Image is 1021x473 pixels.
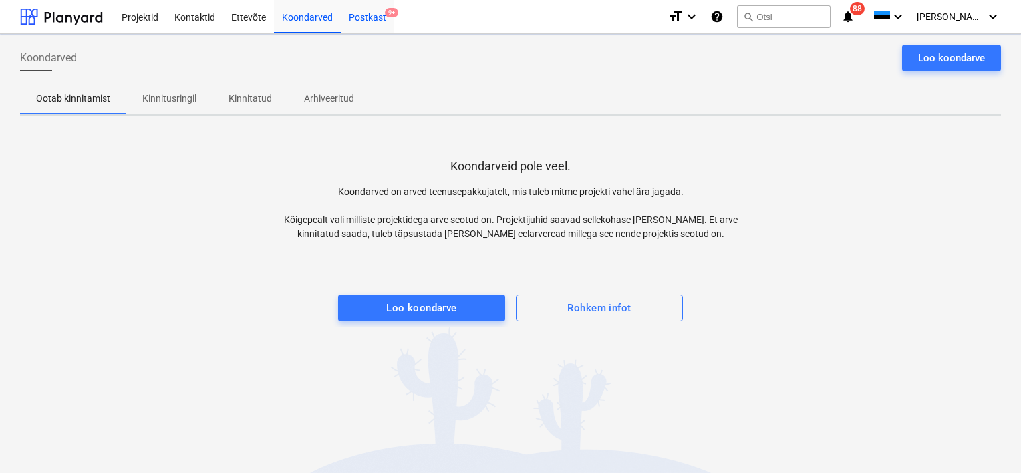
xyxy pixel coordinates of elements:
[710,9,724,25] i: Abikeskus
[567,299,631,317] div: Rohkem infot
[668,9,684,25] i: format_size
[737,5,831,28] button: Otsi
[918,49,985,67] div: Loo koondarve
[338,295,505,321] button: Loo koondarve
[304,92,354,106] p: Arhiveeritud
[142,92,196,106] p: Kinnitusringil
[841,9,855,25] i: notifications
[36,92,110,106] p: Ootab kinnitamist
[902,45,1001,71] button: Loo koondarve
[684,9,700,25] i: keyboard_arrow_down
[450,158,571,174] p: Koondarveid pole veel.
[20,50,77,66] span: Koondarved
[265,185,756,241] p: Koondarved on arved teenusepakkujatelt, mis tuleb mitme projekti vahel ära jagada. Kõigepealt val...
[229,92,272,106] p: Kinnitatud
[850,2,865,15] span: 88
[890,9,906,25] i: keyboard_arrow_down
[743,11,754,22] span: search
[516,295,683,321] button: Rohkem infot
[985,9,1001,25] i: keyboard_arrow_down
[917,11,984,22] span: [PERSON_NAME]
[386,299,457,317] div: Loo koondarve
[385,8,398,17] span: 9+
